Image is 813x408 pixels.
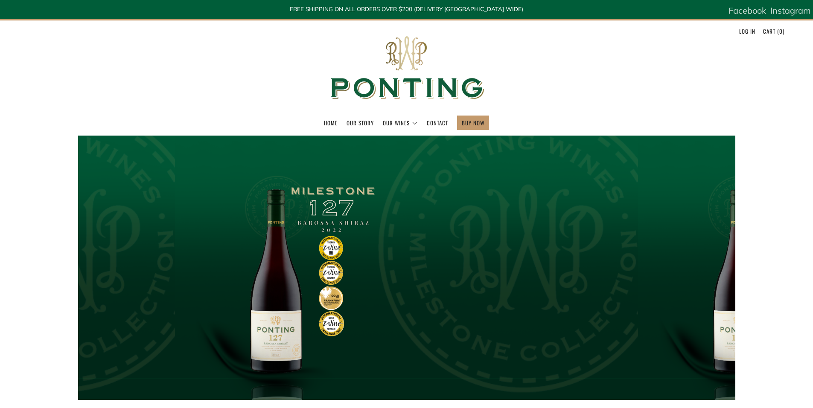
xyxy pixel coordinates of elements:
[779,27,783,35] span: 0
[383,116,418,130] a: Our Wines
[728,2,766,19] a: Facebook
[770,5,811,16] span: Instagram
[739,24,755,38] a: Log in
[427,116,448,130] a: Contact
[770,2,811,19] a: Instagram
[728,5,766,16] span: Facebook
[347,116,374,130] a: Our Story
[763,24,784,38] a: Cart (0)
[462,116,484,130] a: BUY NOW
[324,116,338,130] a: Home
[321,20,492,116] img: Ponting Wines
